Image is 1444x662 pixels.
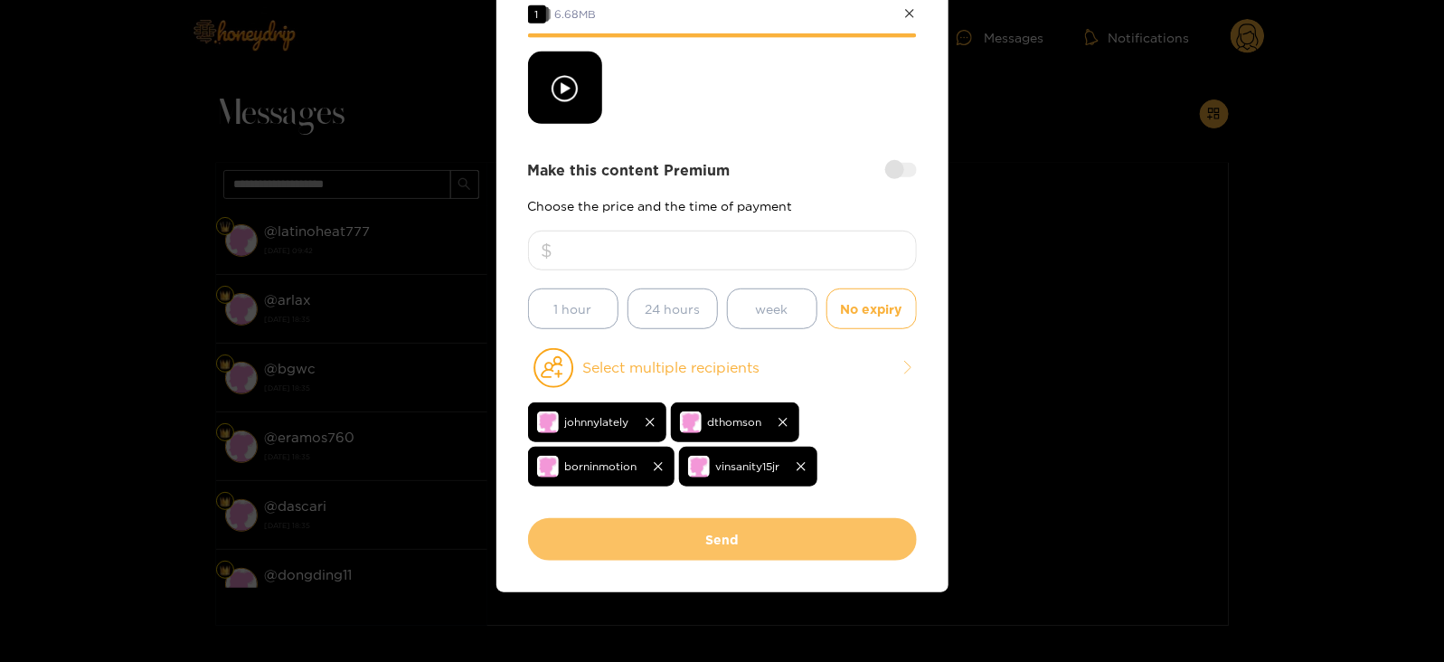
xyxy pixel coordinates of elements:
span: week [756,298,788,319]
span: 24 hours [645,298,700,319]
p: Choose the price and the time of payment [528,199,917,213]
span: johnnylately [565,411,629,432]
span: dthomson [708,411,762,432]
img: no-avatar.png [537,456,559,478]
button: 1 hour [528,288,618,329]
button: week [727,288,817,329]
button: Select multiple recipients [528,347,917,389]
span: vinsanity15jr [716,456,780,477]
span: 1 hour [554,298,592,319]
img: no-avatar.png [680,411,702,433]
img: no-avatar.png [688,456,710,478]
button: No expiry [826,288,917,329]
span: 1 [528,5,546,24]
button: 24 hours [628,288,718,329]
button: Send [528,518,917,561]
span: borninmotion [565,456,637,477]
strong: Make this content Premium [528,160,731,181]
span: No expiry [841,298,902,319]
img: no-avatar.png [537,411,559,433]
span: 6.68 MB [555,8,597,20]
